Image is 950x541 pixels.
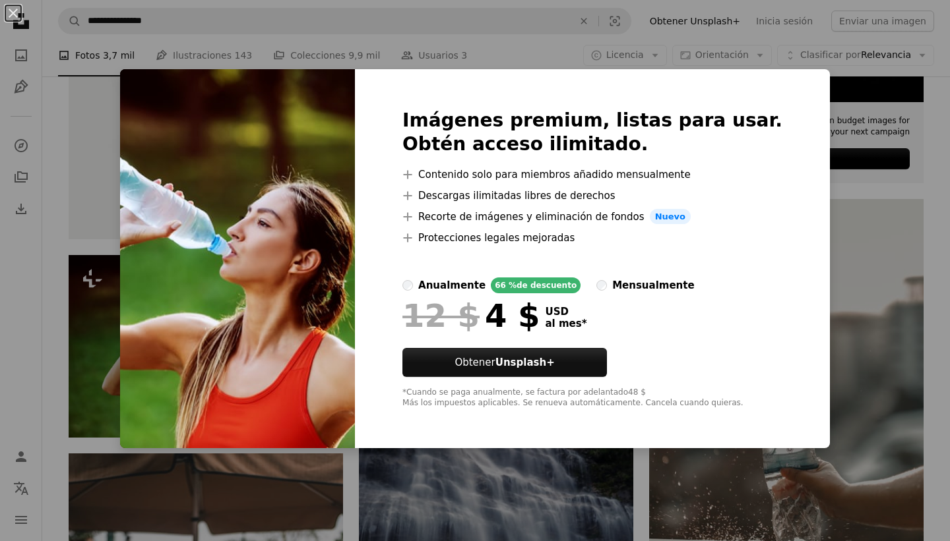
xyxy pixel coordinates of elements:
li: Contenido solo para miembros añadido mensualmente [402,167,782,183]
li: Descargas ilimitadas libres de derechos [402,188,782,204]
strong: Unsplash+ [495,356,555,368]
div: 66 % de descuento [491,277,581,293]
button: ObtenerUnsplash+ [402,348,607,377]
span: 12 $ [402,299,480,333]
img: premium_photo-1663013293917-0c9487efb155 [120,69,355,449]
div: *Cuando se paga anualmente, se factura por adelantado 48 $ Más los impuestos aplicables. Se renue... [402,387,782,409]
div: mensualmente [612,277,694,293]
div: anualmente [418,277,486,293]
span: al mes * [545,318,586,329]
span: USD [545,306,586,318]
li: Protecciones legales mejoradas [402,230,782,246]
input: mensualmente [596,280,607,291]
h2: Imágenes premium, listas para usar. Obtén acceso ilimitado. [402,109,782,156]
input: anualmente66 %de descuento [402,280,413,291]
div: 4 $ [402,299,540,333]
li: Recorte de imágenes y eliminación de fondos [402,209,782,225]
span: Nuevo [650,209,691,225]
